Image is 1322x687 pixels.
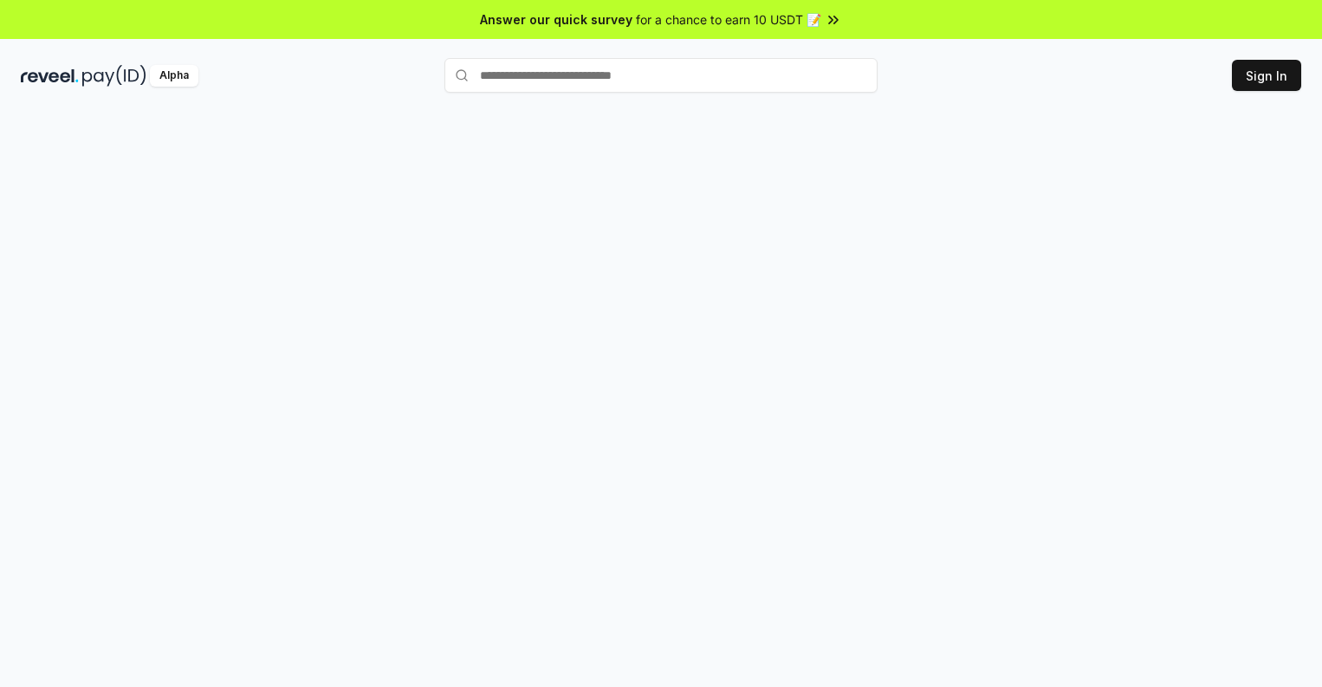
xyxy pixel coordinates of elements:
[150,65,198,87] div: Alpha
[21,65,79,87] img: reveel_dark
[480,10,632,29] span: Answer our quick survey
[82,65,146,87] img: pay_id
[636,10,821,29] span: for a chance to earn 10 USDT 📝
[1232,60,1301,91] button: Sign In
